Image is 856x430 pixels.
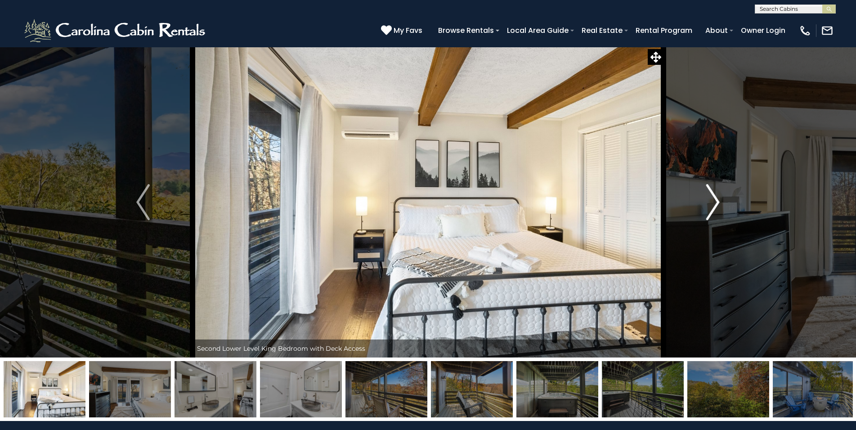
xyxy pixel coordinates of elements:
[94,47,193,358] button: Previous
[434,23,498,38] a: Browse Rentals
[89,361,171,417] img: 167530474
[516,361,598,417] img: 168962301
[431,361,513,417] img: 167530482
[381,25,425,36] a: My Favs
[736,23,790,38] a: Owner Login
[577,23,627,38] a: Real Estate
[502,23,573,38] a: Local Area Guide
[22,17,209,44] img: White-1-2.png
[821,24,834,37] img: mail-regular-white.png
[394,25,422,36] span: My Favs
[260,361,342,417] img: 167530477
[701,23,732,38] a: About
[799,24,811,37] img: phone-regular-white.png
[706,184,720,220] img: arrow
[687,361,769,417] img: 167390714
[4,361,85,417] img: 167530472
[345,361,427,417] img: 167530481
[663,47,762,358] button: Next
[602,361,684,417] img: 168962303
[175,361,256,417] img: 167530478
[773,361,855,417] img: 167390718
[136,184,150,220] img: arrow
[631,23,697,38] a: Rental Program
[193,339,663,358] div: Second Lower Level King Bedroom with Deck Access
